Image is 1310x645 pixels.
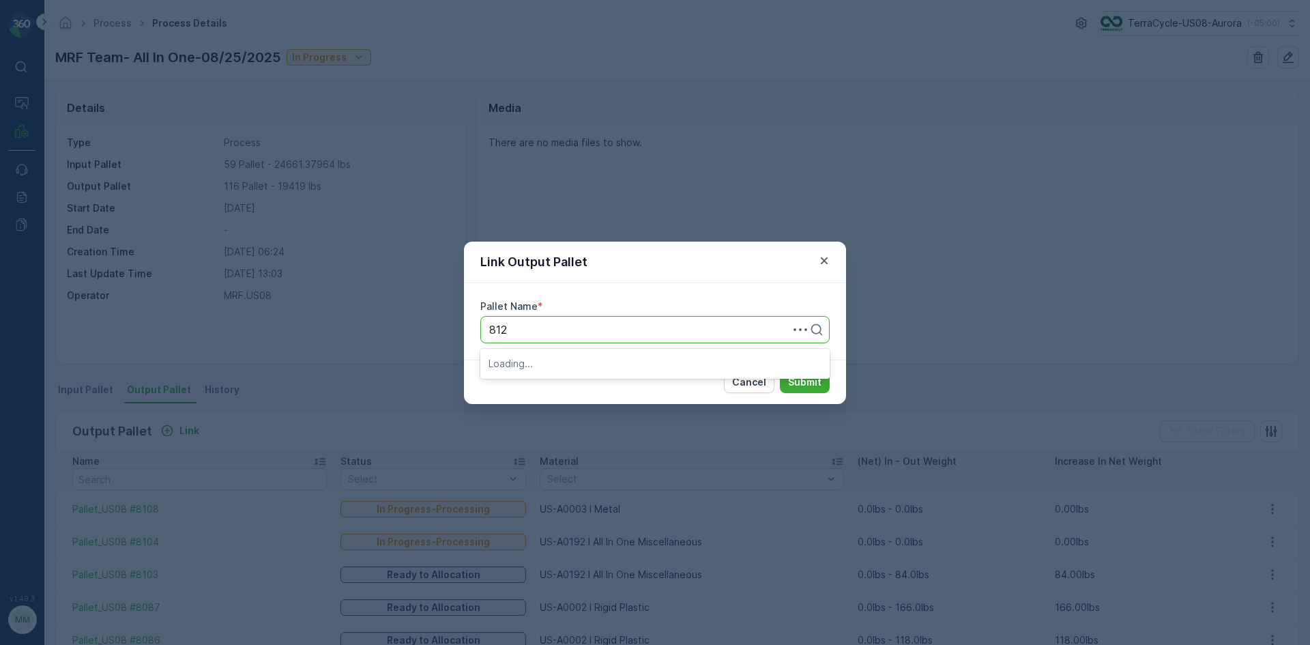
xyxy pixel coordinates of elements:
[480,253,587,272] p: Link Output Pallet
[732,375,766,389] p: Cancel
[788,375,821,389] p: Submit
[724,371,774,393] button: Cancel
[480,300,538,312] label: Pallet Name
[780,371,830,393] button: Submit
[489,357,821,371] p: Loading...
